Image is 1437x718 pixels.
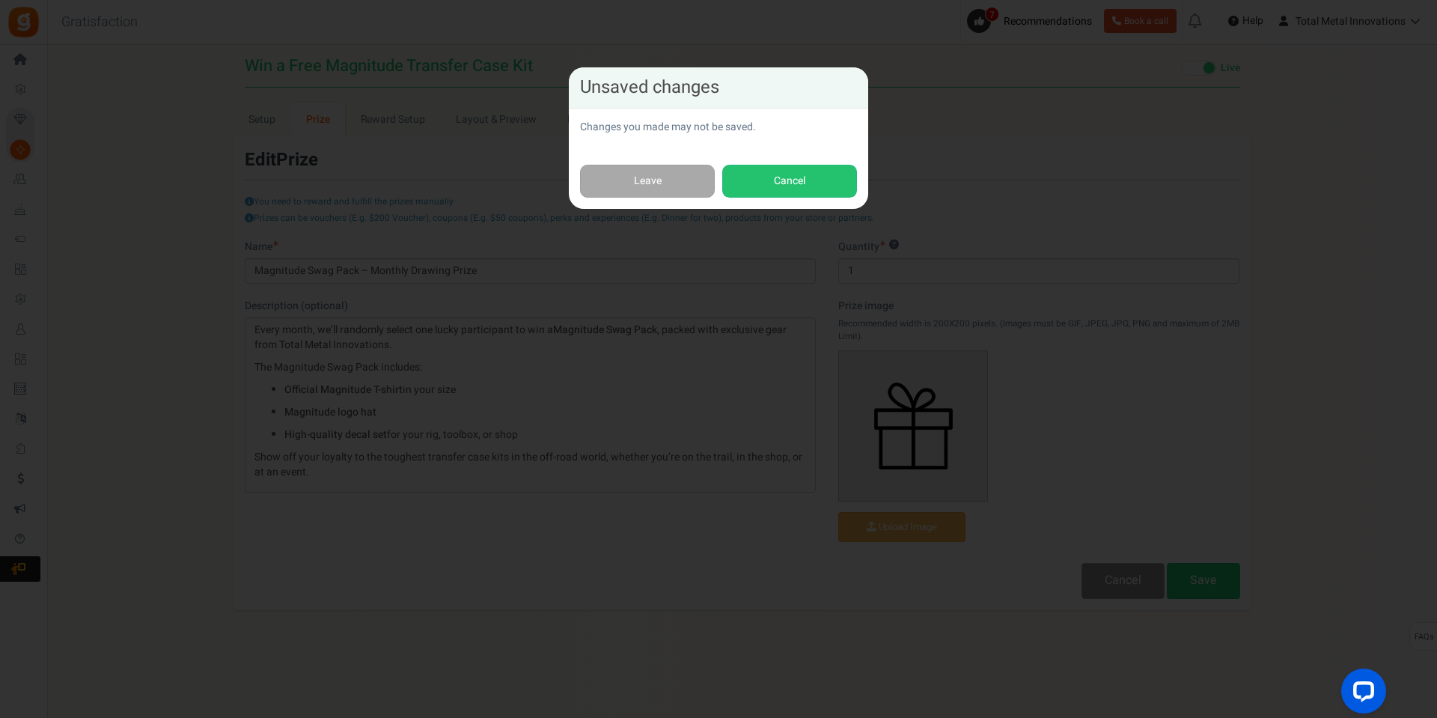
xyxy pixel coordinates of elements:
[580,120,857,135] p: Changes you made may not be saved.
[580,165,715,198] a: Leave
[580,79,857,97] h4: Unsaved changes
[722,165,857,198] button: Cancel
